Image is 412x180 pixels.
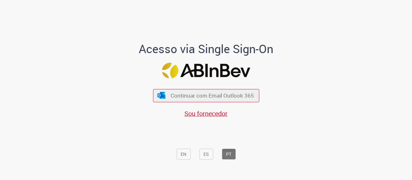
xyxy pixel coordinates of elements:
[171,92,254,99] span: Continuar com Email Outlook 365
[162,63,250,79] img: Logo ABInBev
[157,92,166,99] img: ícone Azure/Microsoft 360
[184,109,228,118] a: Sou fornecedor
[199,148,213,159] button: ES
[117,42,295,55] h1: Acesso via Single Sign-On
[153,89,259,102] button: ícone Azure/Microsoft 360 Continuar com Email Outlook 365
[176,148,191,159] button: EN
[222,148,236,159] button: PT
